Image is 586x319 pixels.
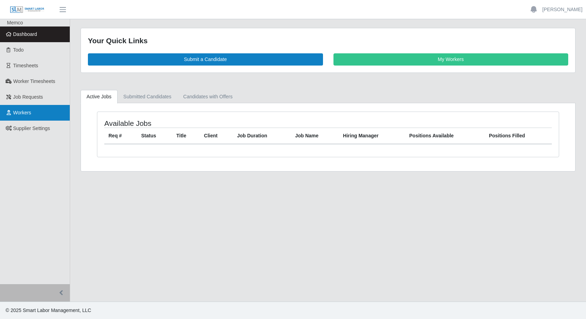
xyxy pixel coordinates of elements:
[118,90,178,104] a: Submitted Candidates
[291,128,339,144] th: Job Name
[104,119,285,128] h4: Available Jobs
[137,128,172,144] th: Status
[542,6,583,13] a: [PERSON_NAME]
[13,94,43,100] span: Job Requests
[7,20,23,25] span: Memco
[13,63,38,68] span: Timesheets
[104,128,137,144] th: Req #
[233,128,291,144] th: Job Duration
[88,53,323,66] a: Submit a Candidate
[6,307,91,313] span: © 2025 Smart Labor Management, LLC
[177,90,238,104] a: Candidates with Offers
[81,90,118,104] a: Active Jobs
[13,110,31,115] span: Workers
[88,35,568,46] div: Your Quick Links
[172,128,200,144] th: Title
[13,126,50,131] span: Supplier Settings
[13,78,55,84] span: Worker Timesheets
[13,31,37,37] span: Dashboard
[339,128,405,144] th: Hiring Manager
[10,6,45,14] img: SLM Logo
[485,128,552,144] th: Positions Filled
[405,128,484,144] th: Positions Available
[333,53,569,66] a: My Workers
[13,47,24,53] span: Todo
[200,128,233,144] th: Client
